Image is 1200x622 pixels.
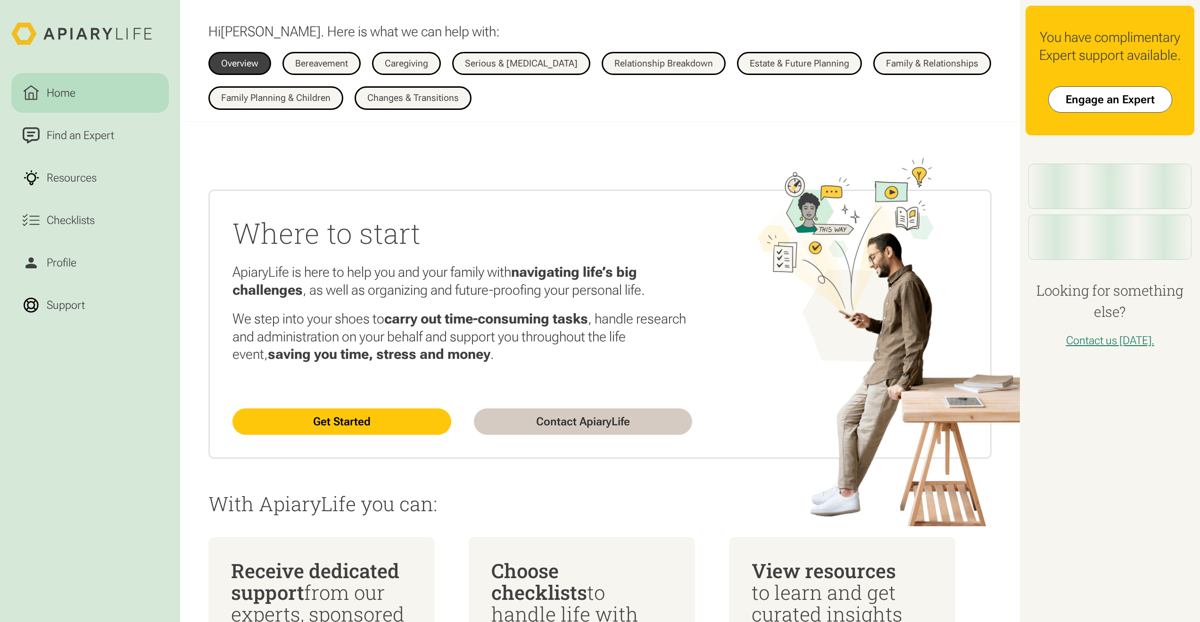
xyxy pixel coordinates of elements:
[385,59,428,68] div: Caregiving
[221,93,331,103] div: Family Planning & Children
[44,127,117,144] div: Find an Expert
[11,116,169,155] a: Find an Expert
[11,285,169,325] a: Support
[491,557,587,605] span: Choose checklists
[367,93,459,103] div: Changes & Transitions
[232,214,693,252] h2: Where to start
[232,310,693,363] p: We step into your shoes to , handle research and administration on your behalf and support you th...
[221,23,321,40] span: [PERSON_NAME]
[11,243,169,282] a: Profile
[231,557,399,605] span: Receive dedicated support
[465,59,578,68] div: Serious & [MEDICAL_DATA]
[295,59,348,68] div: Bereavement
[886,59,978,68] div: Family & Relationships
[372,52,441,75] a: Caregiving
[232,263,693,299] p: ApiaryLife is here to help you and your family with , as well as organizing and future-proofing y...
[11,73,169,113] a: Home
[384,310,588,327] strong: carry out time-consuming tasks
[737,52,862,75] a: Estate & Future Planning
[474,408,693,435] a: Contact ApiaryLife
[602,52,726,75] a: Relationship Breakdown
[1066,334,1154,347] a: Contact us [DATE].
[750,59,849,68] div: Estate & Future Planning
[44,169,99,186] div: Resources
[44,297,88,314] div: Support
[614,59,713,68] div: Relationship Breakdown
[44,212,98,229] div: Checklists
[268,346,490,362] strong: saving you time, stress and money
[452,52,590,75] a: Serious & [MEDICAL_DATA]
[232,408,451,435] a: Get Started
[1026,280,1194,322] h4: Looking for something else?
[44,84,78,101] div: Home
[11,200,169,240] a: Checklists
[11,158,169,198] a: Resources
[208,86,343,110] a: Family Planning & Children
[208,23,500,41] p: Hi . Here is what we can help with:
[208,493,992,514] p: With ApiaryLife you can:
[208,52,271,75] a: Overview
[355,86,472,110] a: Changes & Transitions
[873,52,991,75] a: Family & Relationships
[1048,86,1172,113] a: Engage an Expert
[232,264,637,298] strong: navigating life’s big challenges
[1037,28,1183,64] div: You have complimentary Expert support available.
[44,254,79,271] div: Profile
[752,557,896,583] span: View resources
[282,52,361,75] a: Bereavement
